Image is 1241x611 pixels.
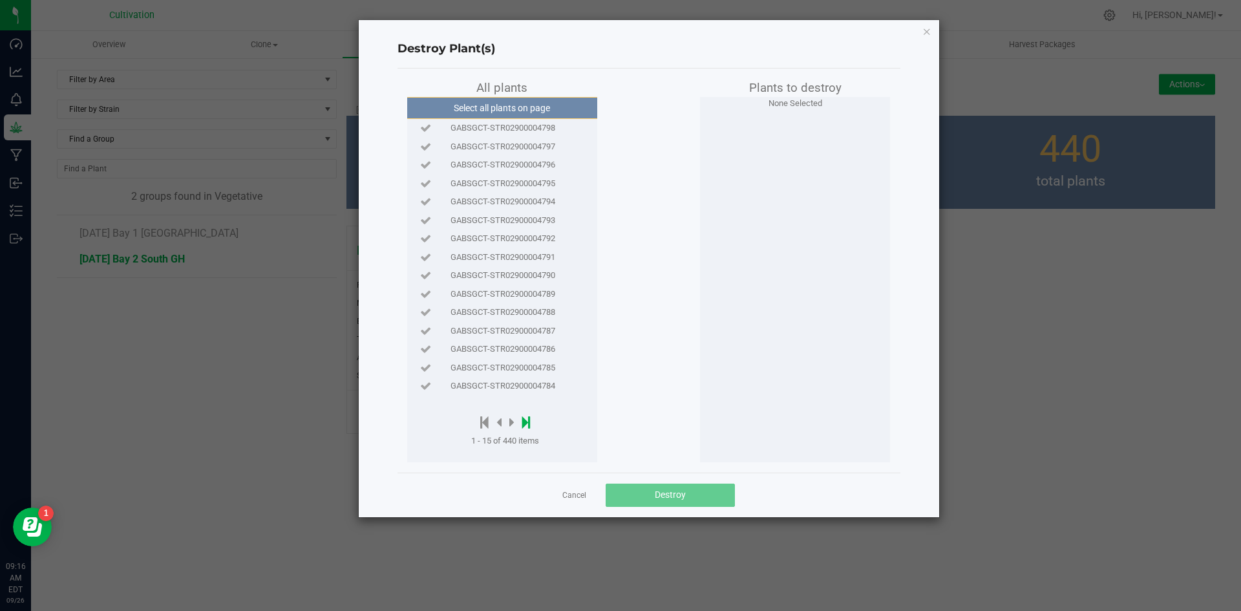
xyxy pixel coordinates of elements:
[451,380,555,392] span: GABSGCT-STR02900004784
[420,195,431,208] span: Select plant to destroy
[655,489,686,500] span: Destroy
[398,41,900,58] h4: Destroy Plant(s)
[522,420,531,429] span: Move to last page
[451,158,555,171] span: GABSGCT-STR02900004796
[451,232,555,245] span: GABSGCT-STR02900004792
[480,420,489,429] span: Move to first page
[420,232,431,245] span: Select plant to destroy
[451,214,555,227] span: GABSGCT-STR02900004793
[420,158,431,171] span: Select plant to destroy
[38,506,54,521] iframe: Resource center unread badge
[403,97,600,119] button: Select all plants on page
[420,306,431,319] span: Select plant to destroy
[420,325,431,338] span: Select plant to destroy
[451,122,555,134] span: GABSGCT-STR02900004798
[509,420,514,429] span: Next
[451,288,555,301] span: GABSGCT-STR02900004789
[451,361,555,374] span: GABSGCT-STR02900004785
[420,122,431,134] span: Select plant to destroy
[420,251,431,264] span: Select plant to destroy
[451,177,555,190] span: GABSGCT-STR02900004795
[451,325,555,338] span: GABSGCT-STR02900004787
[606,484,735,507] button: Destroy
[451,140,555,153] span: GABSGCT-STR02900004797
[451,269,555,282] span: GABSGCT-STR02900004790
[420,380,431,392] span: Select plant to destroy
[420,343,431,356] span: Select plant to destroy
[451,306,555,319] span: GABSGCT-STR02900004788
[769,98,822,108] span: None Selected
[13,508,52,546] iframe: Resource center
[451,251,555,264] span: GABSGCT-STR02900004791
[420,361,431,374] span: Select plant to destroy
[407,79,597,97] div: All plants
[451,343,555,356] span: GABSGCT-STR02900004786
[420,177,431,190] span: Select plant to destroy
[700,79,890,97] div: Plants to destroy
[496,420,502,429] span: Previous
[451,195,555,208] span: GABSGCT-STR02900004794
[420,269,431,282] span: Select plant to destroy
[471,436,539,445] span: 1 - 15 of 440 items
[420,288,431,301] span: Select plant to destroy
[420,214,431,227] span: Select plant to destroy
[420,140,431,153] span: Select plant to destroy
[562,490,586,501] a: Cancel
